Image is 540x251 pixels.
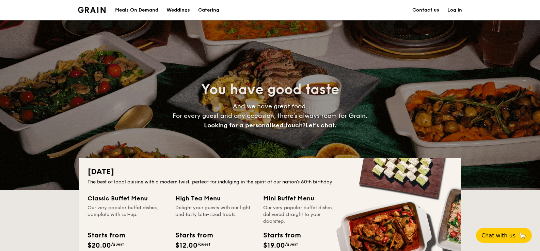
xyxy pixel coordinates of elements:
[197,242,210,247] span: /guest
[88,230,125,240] div: Starts from
[175,230,212,240] div: Starts from
[201,82,339,98] span: You have good taste
[204,122,305,129] span: Looking for a personalised touch?
[88,204,167,225] div: Our very popular buffet dishes, complete with set-up.
[88,179,452,185] div: The best of local cuisine with a modern twist, perfect for indulging in the spirit of our nation’...
[78,7,106,13] img: Grain
[111,242,124,247] span: /guest
[481,232,515,239] span: Chat with us
[88,241,111,250] span: $20.00
[175,204,255,225] div: Delight your guests with our light and tasty bite-sized treats.
[88,194,167,203] div: Classic Buffet Menu
[476,228,532,243] button: Chat with us🦙
[263,241,285,250] span: $19.00
[175,194,255,203] div: High Tea Menu
[88,166,452,177] h2: [DATE]
[305,122,336,129] span: Let's chat.
[173,103,367,129] span: And we have great food. For every guest and any occasion, there’s always room for Grain.
[175,241,197,250] span: $12.00
[263,204,343,225] div: Our very popular buffet dishes, delivered straight to your doorstep.
[285,242,298,247] span: /guest
[263,230,300,240] div: Starts from
[263,194,343,203] div: Mini Buffet Menu
[78,7,106,13] a: Logotype
[518,232,526,239] span: 🦙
